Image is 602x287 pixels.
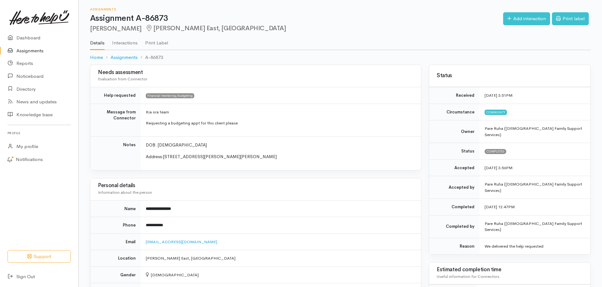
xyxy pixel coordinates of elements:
[429,87,480,104] td: Received
[146,239,217,244] a: [EMAIL_ADDRESS][DOMAIN_NAME]
[90,14,503,23] h1: Assignment A-86873
[90,217,141,234] td: Phone
[429,199,480,215] td: Completed
[98,190,152,195] span: Information about the person
[8,250,71,263] button: Support
[90,50,591,65] nav: breadcrumb
[146,272,199,278] span: [DEMOGRAPHIC_DATA]
[98,183,413,189] h3: Personal details
[90,136,141,170] td: Notes
[98,70,413,76] h3: Needs assessment
[90,250,141,267] td: Location
[145,24,286,32] span: [PERSON_NAME] East, [GEOGRAPHIC_DATA]
[146,93,194,98] span: Financial mentoring/budgeting
[485,126,582,137] span: Pare Ruha ([DEMOGRAPHIC_DATA] Family Support Services)
[437,73,583,79] h3: Status
[146,109,413,115] p: Kia ora team
[90,8,503,11] h6: Assignments
[429,143,480,160] td: Status
[429,176,480,199] td: Accepted by
[480,215,590,238] td: Pare Ruha ([DEMOGRAPHIC_DATA] Family Support Services)
[90,233,141,250] td: Email
[429,238,480,254] td: Reason
[437,267,583,273] h3: Estimated completion time
[90,25,503,32] h2: [PERSON_NAME]
[146,142,207,148] span: DOB: [DEMOGRAPHIC_DATA]
[163,154,277,159] span: [STREET_ADDRESS][PERSON_NAME][PERSON_NAME]
[90,87,141,104] td: Help requested
[8,129,71,137] h6: Profile
[552,12,589,25] a: Print label
[90,104,141,136] td: Message from Connector
[112,32,138,49] a: Interactions
[141,250,421,267] td: [PERSON_NAME] East, [GEOGRAPHIC_DATA]
[480,238,590,254] td: We delivered the help requested
[437,274,499,279] span: Useful information for Connectors
[145,32,168,49] a: Print Label
[480,176,590,199] td: Pare Ruha ([DEMOGRAPHIC_DATA] Family Support Services)
[138,54,163,61] li: A-86873
[429,120,480,143] td: Owner
[485,93,513,98] time: [DATE] 3:51PM
[90,200,141,217] td: Name
[429,104,480,120] td: Circumstance
[146,120,413,126] p: Requesting a budgeting appt for this client please
[146,154,163,159] span: Address:
[90,54,103,61] a: Home
[503,12,550,25] a: Add interaction
[485,204,515,210] time: [DATE] 12:47PM
[485,165,513,170] time: [DATE] 3:56PM
[429,215,480,238] td: Completed by
[429,159,480,176] td: Accepted
[90,267,141,283] td: Gender
[111,54,138,61] a: Assignments
[485,110,507,115] span: Community
[90,32,105,50] a: Details
[485,149,506,154] span: Completed
[98,76,147,82] span: Evaluation from Connector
